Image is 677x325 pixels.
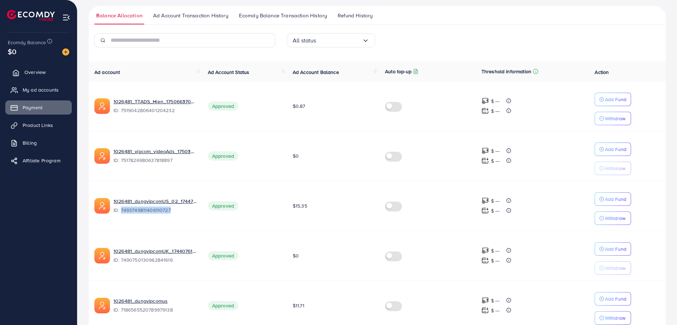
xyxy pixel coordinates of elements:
a: Overview [5,65,72,79]
span: $11.71 [293,302,304,309]
img: top-up amount [482,107,489,115]
span: $0 [293,152,299,159]
img: ic-ads-acc.e4c84228.svg [94,248,110,263]
a: 1026481_dungvipcomus [113,297,197,304]
p: Add Fund [605,145,626,153]
img: logo [7,10,55,21]
span: Refund History [338,12,373,19]
p: Add Fund [605,295,626,303]
img: top-up amount [482,97,489,105]
div: Search for option [287,33,375,47]
p: Add Fund [605,245,626,253]
button: Withdraw [595,112,631,125]
span: Ad Account Balance [293,69,339,76]
p: Withdraw [605,214,625,222]
a: 1026481_dungvipcomUS_02_1744774713900 [113,198,197,205]
button: Withdraw [595,211,631,225]
span: Approved [208,101,238,111]
span: Payment [23,104,42,111]
span: Approved [208,251,238,260]
p: Auto top-up [385,67,412,76]
button: Add Fund [595,93,631,106]
span: ID: 7493749811406110727 [113,207,197,214]
button: Withdraw [595,261,631,275]
span: Affiliate Program [23,157,60,164]
span: All status [293,35,316,46]
span: Ecomdy Balance [8,39,46,46]
span: $0 [8,46,16,57]
p: $ --- [491,256,500,265]
span: Ad Account Transaction History [153,12,228,19]
img: top-up amount [482,207,489,214]
span: Billing [23,139,37,146]
div: <span class='underline'>1026481_dungvipcomUS_02_1744774713900</span></br>7493749811406110727 [113,198,197,214]
button: Add Fund [595,192,631,206]
button: Withdraw [595,162,631,175]
img: top-up amount [482,197,489,204]
p: Threshold information [482,67,531,76]
a: 1026481_dungvipcomUK_1744076183761 [113,248,197,255]
p: $ --- [491,107,500,115]
img: top-up amount [482,297,489,304]
a: 1026481_TTADS_Hien_1750663705167 [113,98,197,105]
img: ic-ads-acc.e4c84228.svg [94,148,110,164]
a: Product Links [5,118,72,132]
a: Billing [5,136,72,150]
img: ic-ads-acc.e4c84228.svg [94,198,110,214]
button: Withdraw [595,311,631,325]
span: $15.35 [293,202,307,209]
img: top-up amount [482,157,489,164]
img: top-up amount [482,247,489,254]
a: Affiliate Program [5,153,72,168]
a: 1026481_vipcom_videoAds_1750380509111 [113,148,197,155]
span: $0 [293,252,299,259]
img: menu [62,13,70,22]
p: $ --- [491,296,500,305]
button: Add Fund [595,242,631,256]
p: $ --- [491,306,500,315]
div: <span class='underline'>1026481_dungvipcomus</span></br>7186565520789979138 [113,297,197,314]
span: My ad accounts [23,86,59,93]
p: $ --- [491,207,500,215]
span: Action [595,69,609,76]
p: $ --- [491,147,500,155]
button: Add Fund [595,292,631,306]
a: My ad accounts [5,83,72,97]
p: Withdraw [605,164,625,173]
img: top-up amount [482,147,489,155]
span: Ecomdy Balance Transaction History [239,12,327,19]
img: ic-ads-acc.e4c84228.svg [94,298,110,313]
p: Withdraw [605,264,625,272]
span: Approved [208,301,238,310]
span: ID: 7517826980637818897 [113,157,197,164]
p: $ --- [491,97,500,105]
img: top-up amount [482,257,489,264]
p: $ --- [491,157,500,165]
p: Withdraw [605,114,625,123]
span: Approved [208,201,238,210]
p: Withdraw [605,314,625,322]
span: ID: 7186565520789979138 [113,306,197,313]
iframe: Chat [647,293,672,320]
div: <span class='underline'>1026481_vipcom_videoAds_1750380509111</span></br>7517826980637818897 [113,148,197,164]
div: <span class='underline'>1026481_TTADS_Hien_1750663705167</span></br>7519042806401204232 [113,98,197,114]
span: $0.87 [293,103,305,110]
span: Overview [24,69,46,76]
p: Add Fund [605,195,626,203]
span: Balance Allocation [96,12,142,19]
p: $ --- [491,197,500,205]
span: ID: 7490750130962841616 [113,256,197,263]
p: $ --- [491,246,500,255]
img: image [62,48,69,56]
a: Payment [5,100,72,115]
div: <span class='underline'>1026481_dungvipcomUK_1744076183761</span></br>7490750130962841616 [113,248,197,264]
img: top-up amount [482,307,489,314]
img: ic-ads-acc.e4c84228.svg [94,98,110,114]
span: ID: 7519042806401204232 [113,107,197,114]
span: Approved [208,151,238,161]
p: Add Fund [605,95,626,104]
button: Add Fund [595,143,631,156]
span: Product Links [23,122,53,129]
span: Ad Account Status [208,69,250,76]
